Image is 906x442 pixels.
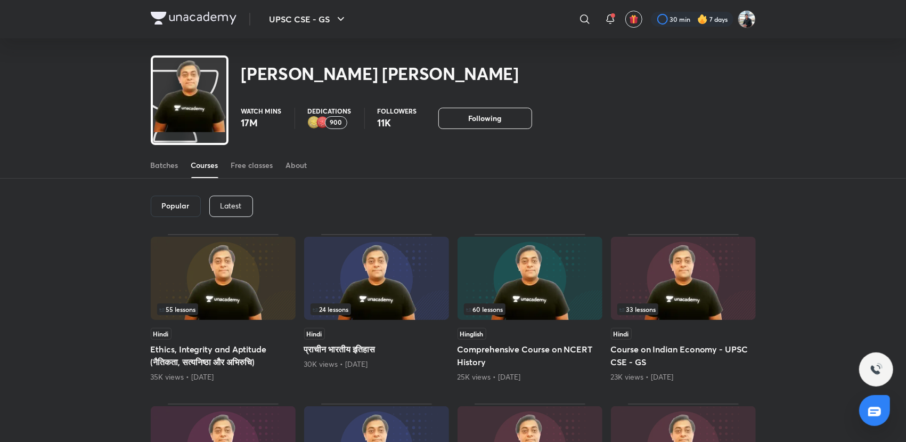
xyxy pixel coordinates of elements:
[191,160,218,171] div: Courses
[157,303,289,315] div: left
[458,343,602,368] h5: Comprehensive Course on NCERT History
[458,237,602,320] img: Thumbnail
[625,11,642,28] button: avatar
[241,116,282,129] p: 17M
[611,234,756,382] div: Course on Indian Economy - UPSC CSE - GS
[221,202,242,210] p: Latest
[231,160,273,171] div: Free classes
[157,303,289,315] div: infocontainer
[304,343,449,356] h5: प्राचीन भारतीय इतिहास
[311,303,443,315] div: left
[304,359,449,369] div: 30K views • 1 year ago
[241,63,519,84] h2: [PERSON_NAME] [PERSON_NAME]
[629,14,639,24] img: avatar
[738,10,756,28] img: RS PM
[162,202,190,210] h6: Popular
[151,160,178,171] div: Batches
[308,116,321,129] img: educator badge2
[159,306,196,312] span: 55 lessons
[316,116,329,129] img: educator badge1
[286,152,307,178] a: About
[611,237,756,320] img: Thumbnail
[464,303,596,315] div: infocontainer
[378,116,417,129] p: 11K
[617,303,749,315] div: left
[151,12,236,27] a: Company Logo
[151,328,172,340] span: Hindi
[151,237,296,320] img: Thumbnail
[151,152,178,178] a: Batches
[313,306,349,312] span: 24 lessons
[311,303,443,315] div: infosection
[458,372,602,382] div: 25K views • 1 year ago
[263,9,354,30] button: UPSC CSE - GS
[469,113,502,124] span: Following
[466,306,503,312] span: 60 lessons
[231,152,273,178] a: Free classes
[151,234,296,382] div: Ethics, Integrity and Aptitude (नैतिकता, सत्यनिष्ठा और अभिरुचि)
[458,328,486,340] span: Hinglish
[304,234,449,382] div: प्राचीन भारतीय इतिहास
[697,14,708,25] img: streak
[330,119,342,126] p: 900
[611,328,632,340] span: Hindi
[153,60,226,133] img: class
[870,363,883,376] img: ttu
[611,372,756,382] div: 23K views • 2 years ago
[617,303,749,315] div: infosection
[438,108,532,129] button: Following
[617,303,749,315] div: infocontainer
[157,303,289,315] div: infosection
[151,343,296,368] h5: Ethics, Integrity and Aptitude (नैतिकता, सत्यनिष्ठा और अभिरुचि)
[191,152,218,178] a: Courses
[311,303,443,315] div: infocontainer
[151,372,296,382] div: 35K views • 1 year ago
[464,303,596,315] div: left
[151,12,236,25] img: Company Logo
[464,303,596,315] div: infosection
[378,108,417,114] p: Followers
[241,108,282,114] p: Watch mins
[458,234,602,382] div: Comprehensive Course on NCERT History
[611,343,756,368] h5: Course on Indian Economy - UPSC CSE - GS
[304,237,449,320] img: Thumbnail
[619,306,656,312] span: 33 lessons
[286,160,307,171] div: About
[308,108,352,114] p: Dedications
[304,328,325,340] span: Hindi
